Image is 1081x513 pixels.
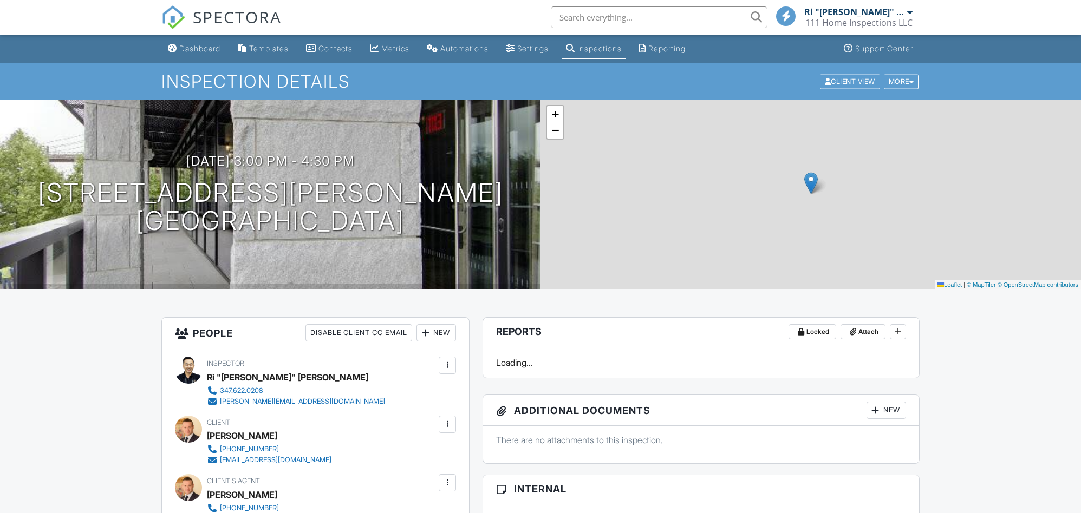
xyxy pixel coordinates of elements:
[648,44,686,53] div: Reporting
[937,281,962,288] a: Leaflet
[220,445,279,453] div: [PHONE_NUMBER]
[483,395,919,426] h3: Additional Documents
[305,324,412,341] div: Disable Client CC Email
[577,44,622,53] div: Inspections
[302,39,357,59] a: Contacts
[193,5,282,28] span: SPECTORA
[207,427,277,444] div: [PERSON_NAME]
[422,39,493,59] a: Automations (Basic)
[381,44,409,53] div: Metrics
[804,6,904,17] div: Ri "[PERSON_NAME]" [PERSON_NAME]
[207,359,244,367] span: Inspector
[318,44,353,53] div: Contacts
[819,77,883,85] a: Client View
[855,44,913,53] div: Support Center
[820,74,880,89] div: Client View
[179,44,220,53] div: Dashboard
[867,402,906,419] div: New
[884,74,919,89] div: More
[162,318,469,348] h3: People
[161,5,185,29] img: The Best Home Inspection Software - Spectora
[366,39,414,59] a: Metrics
[635,39,690,59] a: Reporting
[440,44,489,53] div: Automations
[562,39,626,59] a: Inspections
[249,44,289,53] div: Templates
[207,486,277,503] a: [PERSON_NAME]
[220,456,331,464] div: [EMAIL_ADDRESS][DOMAIN_NAME]
[552,107,559,121] span: +
[220,386,263,395] div: 347.622.0208
[207,396,385,407] a: [PERSON_NAME][EMAIL_ADDRESS][DOMAIN_NAME]
[517,44,549,53] div: Settings
[207,418,230,426] span: Client
[804,172,818,194] img: Marker
[502,39,553,59] a: Settings
[207,455,331,465] a: [EMAIL_ADDRESS][DOMAIN_NAME]
[998,281,1078,288] a: © OpenStreetMap contributors
[552,123,559,137] span: −
[38,179,503,236] h1: [STREET_ADDRESS][PERSON_NAME] [GEOGRAPHIC_DATA]
[551,6,767,28] input: Search everything...
[805,17,913,28] div: 111 Home Inspections LLC
[164,39,225,59] a: Dashboard
[963,281,965,288] span: |
[483,475,919,503] h3: Internal
[161,72,920,91] h1: Inspection Details
[161,15,282,37] a: SPECTORA
[839,39,917,59] a: Support Center
[220,397,385,406] div: [PERSON_NAME][EMAIL_ADDRESS][DOMAIN_NAME]
[967,281,996,288] a: © MapTiler
[233,39,293,59] a: Templates
[207,369,368,385] div: Ri "[PERSON_NAME]" [PERSON_NAME]
[547,106,563,122] a: Zoom in
[220,504,279,512] div: [PHONE_NUMBER]
[207,385,385,396] a: 347.622.0208
[207,444,331,455] a: [PHONE_NUMBER]
[547,122,563,139] a: Zoom out
[496,434,906,446] p: There are no attachments to this inspection.
[207,477,260,485] span: Client's Agent
[416,324,456,341] div: New
[186,154,355,168] h3: [DATE] 3:00 pm - 4:30 pm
